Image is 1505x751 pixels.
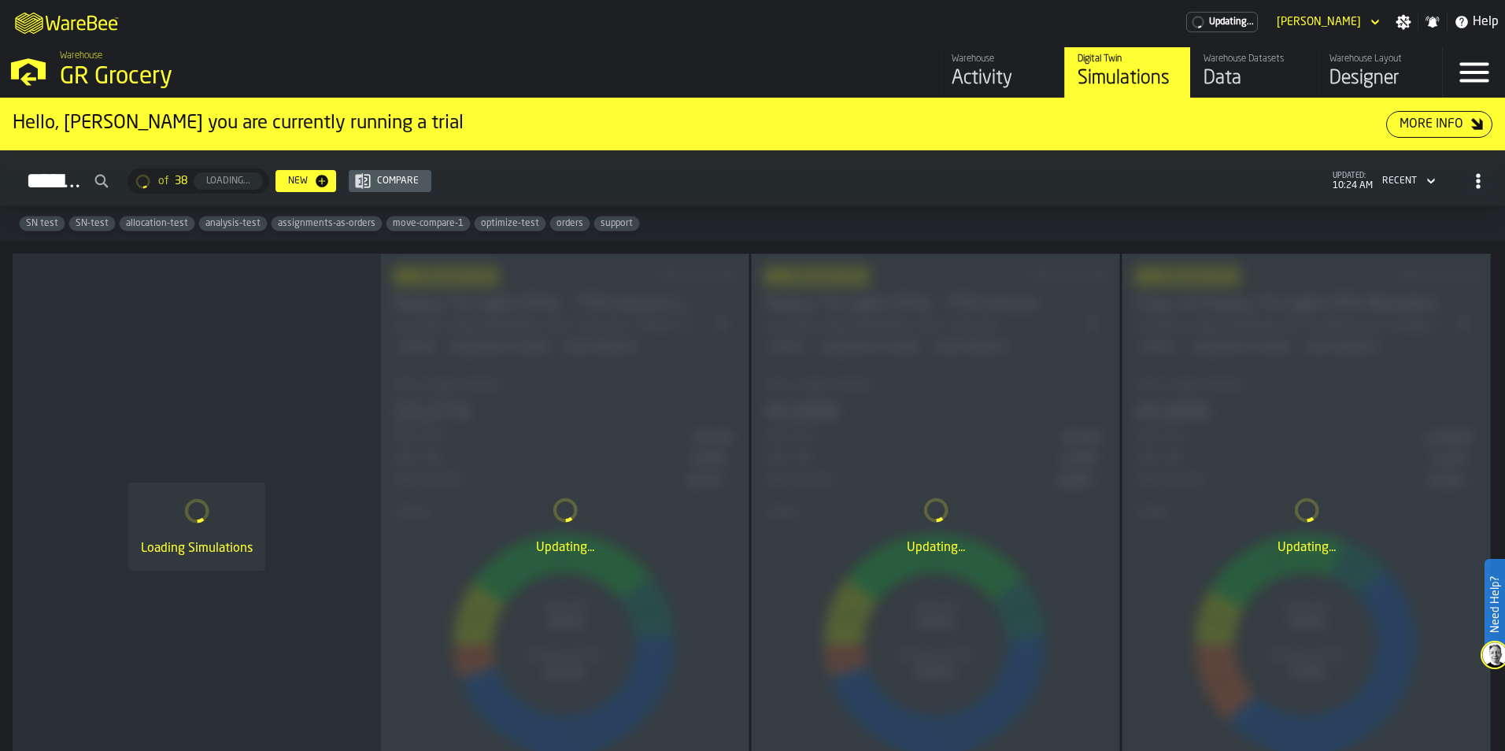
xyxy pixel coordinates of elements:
[272,218,382,229] span: assignments-as-orders
[475,218,545,229] span: optimize-test
[1486,560,1503,649] label: Need Help?
[594,218,639,229] span: support
[121,168,275,194] div: ButtonLoadMore-Loading...-Prev-First-Last
[1333,180,1373,191] span: 10:24 AM
[158,175,168,187] span: of
[1186,12,1258,32] div: Menu Subscription
[1078,66,1178,91] div: Simulations
[1135,538,1477,557] div: Updating...
[275,170,336,192] button: button-New
[1064,47,1190,98] a: link-to-/wh/i/e451d98b-95f6-4604-91ff-c80219f9c36d/simulations
[1376,172,1439,191] div: DropdownMenuValue-4
[1190,47,1316,98] a: link-to-/wh/i/e451d98b-95f6-4604-91ff-c80219f9c36d/data
[1186,12,1258,32] a: link-to-/wh/i/e451d98b-95f6-4604-91ff-c80219f9c36d/pricing/
[199,218,267,229] span: analysis-test
[1329,66,1429,91] div: Designer
[1473,13,1499,31] span: Help
[1204,66,1303,91] div: Data
[550,218,590,229] span: orders
[1448,13,1505,31] label: button-toggle-Help
[394,538,736,557] div: Updating...
[1270,13,1383,31] div: DropdownMenuValue-Jessica Derkacz
[1443,47,1505,98] label: button-toggle-Menu
[1382,176,1417,187] div: DropdownMenuValue-4
[141,539,253,558] div: Loading Simulations
[764,538,1107,557] div: Updating...
[1386,111,1492,138] button: button-More Info
[349,170,431,192] button: button-Compare
[938,47,1064,98] a: link-to-/wh/i/e451d98b-95f6-4604-91ff-c80219f9c36d/feed/
[371,176,425,187] div: Compare
[1333,172,1373,180] span: updated:
[1393,115,1470,134] div: More Info
[386,218,470,229] span: move-compare-1
[20,218,65,229] span: SN test
[13,111,1386,136] div: Hello, [PERSON_NAME] you are currently running a trial
[1316,47,1442,98] a: link-to-/wh/i/e451d98b-95f6-4604-91ff-c80219f9c36d/designer
[175,175,187,187] span: 38
[952,66,1052,91] div: Activity
[1329,54,1429,65] div: Warehouse Layout
[1418,14,1447,30] label: button-toggle-Notifications
[282,176,314,187] div: New
[1209,17,1254,28] span: Updating...
[120,218,194,229] span: allocation-test
[200,176,257,187] div: Loading...
[60,63,485,91] div: GR Grocery
[69,218,115,229] span: SN-test
[1078,54,1178,65] div: Digital Twin
[60,50,102,61] span: Warehouse
[1389,14,1418,30] label: button-toggle-Settings
[952,54,1052,65] div: Warehouse
[1204,54,1303,65] div: Warehouse Datasets
[1277,16,1361,28] div: DropdownMenuValue-Jessica Derkacz
[194,172,263,190] button: button-Loading...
